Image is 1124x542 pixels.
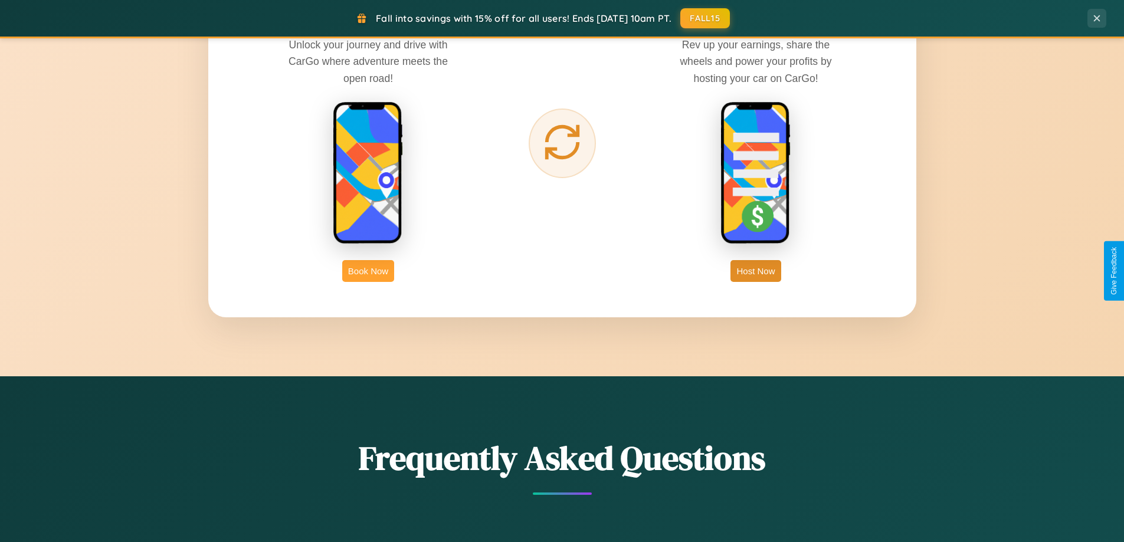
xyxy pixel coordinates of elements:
button: Host Now [730,260,781,282]
button: Book Now [342,260,394,282]
h2: Frequently Asked Questions [208,435,916,481]
img: host phone [720,101,791,245]
span: Fall into savings with 15% off for all users! Ends [DATE] 10am PT. [376,12,671,24]
img: rent phone [333,101,404,245]
button: FALL15 [680,8,730,28]
p: Unlock your journey and drive with CarGo where adventure meets the open road! [280,37,457,86]
div: Give Feedback [1110,247,1118,295]
p: Rev up your earnings, share the wheels and power your profits by hosting your car on CarGo! [667,37,844,86]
